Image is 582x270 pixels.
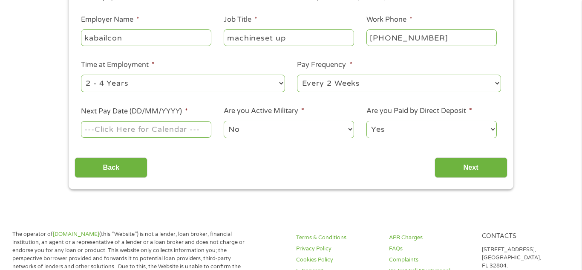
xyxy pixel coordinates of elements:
[366,29,497,46] input: (231) 754-4010
[296,234,379,242] a: Terms & Conditions
[224,107,304,116] label: Are you Active Military
[389,234,472,242] a: APR Charges
[366,107,472,116] label: Are you Paid by Direct Deposit
[366,15,412,24] label: Work Phone
[81,61,155,70] label: Time at Employment
[389,245,472,253] a: FAQs
[482,232,565,241] h4: Contacts
[81,121,211,137] input: ---Click Here for Calendar ---
[224,29,354,46] input: Cashier
[296,256,379,264] a: Cookies Policy
[81,107,188,116] label: Next Pay Date (DD/MM/YYYY)
[389,256,472,264] a: Complaints
[296,245,379,253] a: Privacy Policy
[81,29,211,46] input: Walmart
[297,61,352,70] label: Pay Frequency
[81,15,139,24] label: Employer Name
[482,246,565,270] p: [STREET_ADDRESS], [GEOGRAPHIC_DATA], FL 32804.
[75,157,147,178] input: Back
[435,157,507,178] input: Next
[53,231,99,238] a: [DOMAIN_NAME]
[224,15,257,24] label: Job Title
